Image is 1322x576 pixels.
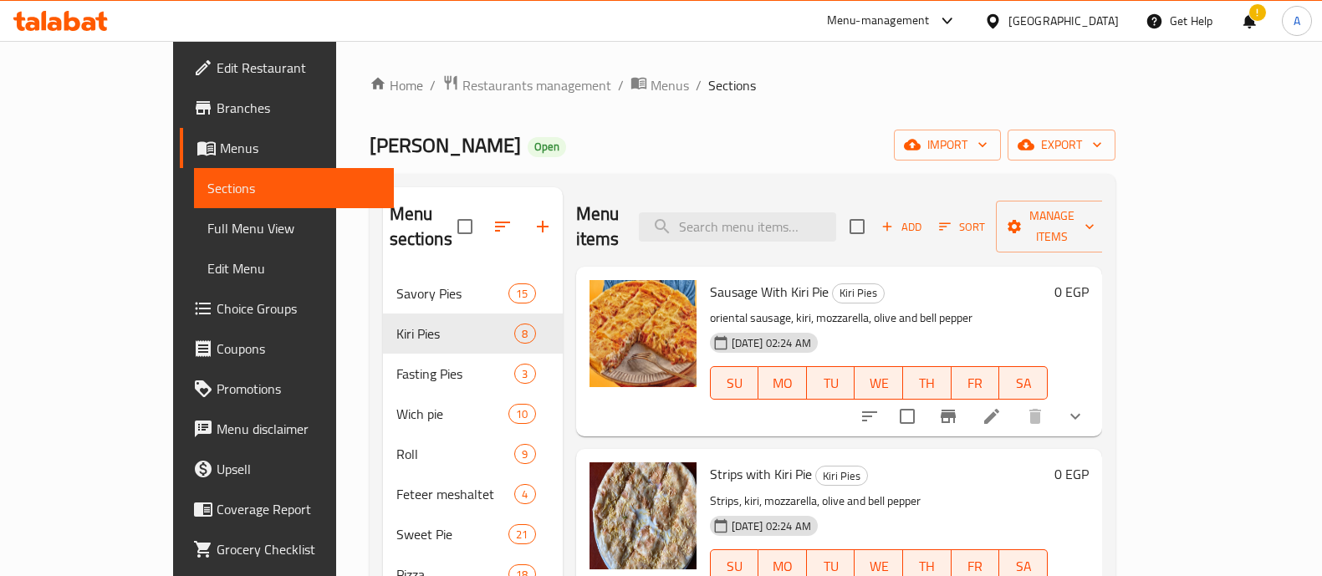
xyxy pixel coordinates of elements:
[180,369,394,409] a: Promotions
[952,366,1000,400] button: FR
[396,524,509,544] span: Sweet Pie
[509,286,534,302] span: 15
[515,487,534,502] span: 4
[710,491,1048,512] p: Strips, kiri, mozzarella, olive and bell pepper
[528,140,566,154] span: Open
[928,396,968,436] button: Branch-specific-item
[396,484,515,504] span: Feteer meshaltet
[217,58,380,78] span: Edit Restaurant
[194,208,394,248] a: Full Menu View
[509,527,534,543] span: 21
[725,518,818,534] span: [DATE] 02:24 AM
[430,75,436,95] li: /
[207,218,380,238] span: Full Menu View
[807,366,855,400] button: TU
[903,366,952,400] button: TH
[855,366,903,400] button: WE
[1006,371,1041,395] span: SA
[725,335,818,351] span: [DATE] 02:24 AM
[390,201,457,252] h2: Menu sections
[1015,396,1055,436] button: delete
[180,409,394,449] a: Menu disclaimer
[370,74,1115,96] nav: breadcrumb
[815,466,868,486] div: Kiri Pies
[370,126,521,164] span: [PERSON_NAME]
[447,209,482,244] span: Select all sections
[514,324,535,344] div: items
[717,371,753,395] span: SU
[207,258,380,278] span: Edit Menu
[1294,12,1300,30] span: A
[508,404,535,424] div: items
[939,217,985,237] span: Sort
[1054,280,1089,303] h6: 0 EGP
[217,298,380,319] span: Choice Groups
[383,313,563,354] div: Kiri Pies8
[618,75,624,95] li: /
[894,130,1001,161] button: import
[207,178,380,198] span: Sections
[528,137,566,157] div: Open
[1008,130,1115,161] button: export
[814,371,849,395] span: TU
[180,489,394,529] a: Coverage Report
[396,283,509,303] span: Savory Pies
[1054,462,1089,486] h6: 0 EGP
[396,324,515,344] span: Kiri Pies
[514,444,535,464] div: items
[875,214,928,240] button: Add
[765,371,800,395] span: MO
[710,366,759,400] button: SU
[396,404,509,424] span: Wich pie
[217,499,380,519] span: Coverage Report
[840,209,875,244] span: Select section
[217,419,380,439] span: Menu disclaimer
[383,474,563,514] div: Feteer meshaltet4
[833,283,884,303] span: Kiri Pies
[890,399,925,434] span: Select to update
[383,514,563,554] div: Sweet Pie21
[639,212,836,242] input: search
[508,283,535,303] div: items
[879,217,924,237] span: Add
[217,539,380,559] span: Grocery Checklist
[1008,12,1119,30] div: [GEOGRAPHIC_DATA]
[515,366,534,382] span: 3
[999,366,1048,400] button: SA
[907,135,988,155] span: import
[180,329,394,369] a: Coupons
[462,75,611,95] span: Restaurants management
[217,339,380,359] span: Coupons
[832,283,885,303] div: Kiri Pies
[396,364,515,384] span: Fasting Pies
[396,444,515,464] span: Roll
[515,326,534,342] span: 8
[590,462,697,569] img: Strips with Kiri Pie
[383,394,563,434] div: Wich pie10
[630,74,689,96] a: Menus
[383,354,563,394] div: Fasting Pies3
[710,279,829,304] span: Sausage With Kiri Pie
[1065,406,1085,426] svg: Show Choices
[508,524,535,544] div: items
[590,280,697,387] img: Sausage With Kiri Pie
[1021,135,1102,155] span: export
[996,201,1108,252] button: Manage items
[217,459,380,479] span: Upsell
[850,396,890,436] button: sort-choices
[816,466,867,486] span: Kiri Pies
[180,88,394,128] a: Branches
[180,128,394,168] a: Menus
[576,201,620,252] h2: Menu items
[651,75,689,95] span: Menus
[442,74,611,96] a: Restaurants management
[217,379,380,399] span: Promotions
[928,214,996,240] span: Sort items
[696,75,702,95] li: /
[509,406,534,422] span: 10
[708,75,756,95] span: Sections
[180,449,394,489] a: Upsell
[910,371,945,395] span: TH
